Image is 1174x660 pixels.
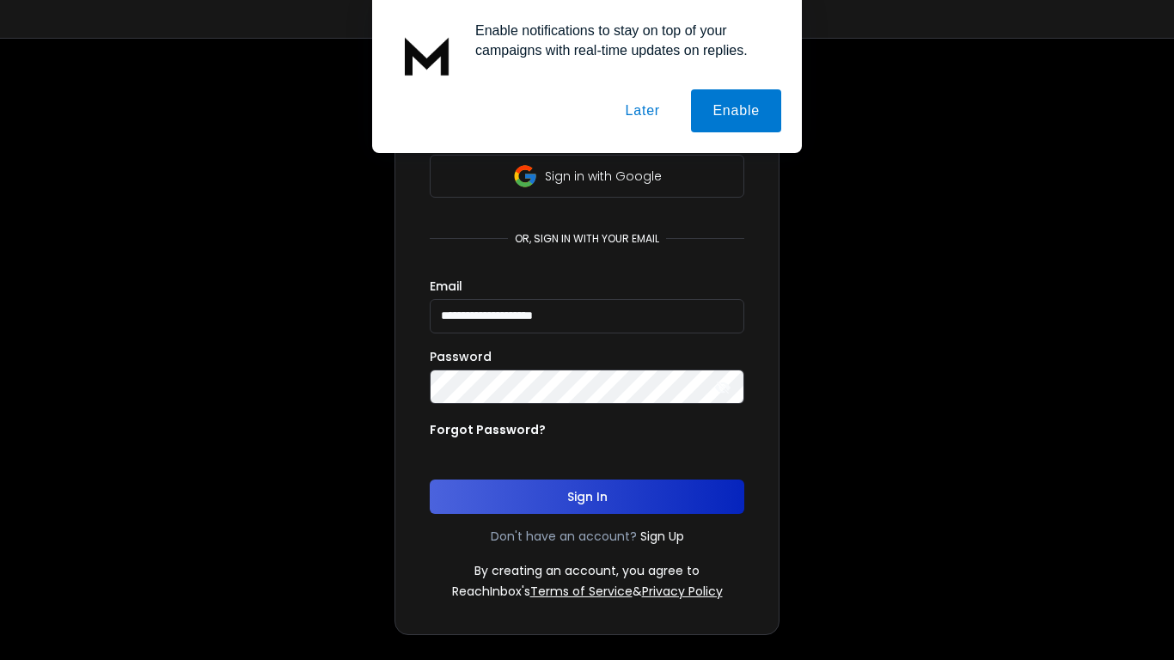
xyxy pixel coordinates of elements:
[430,351,492,363] label: Password
[545,168,662,185] p: Sign in with Google
[430,480,744,514] button: Sign In
[508,232,666,246] p: or, sign in with your email
[642,583,723,600] a: Privacy Policy
[530,583,633,600] a: Terms of Service
[491,528,637,545] p: Don't have an account?
[430,280,462,292] label: Email
[430,421,546,438] p: Forgot Password?
[452,583,723,600] p: ReachInbox's &
[462,21,781,60] div: Enable notifications to stay on top of your campaigns with real-time updates on replies.
[640,528,684,545] a: Sign Up
[691,89,781,132] button: Enable
[603,89,681,132] button: Later
[430,155,744,198] button: Sign in with Google
[393,21,462,89] img: notification icon
[474,562,700,579] p: By creating an account, you agree to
